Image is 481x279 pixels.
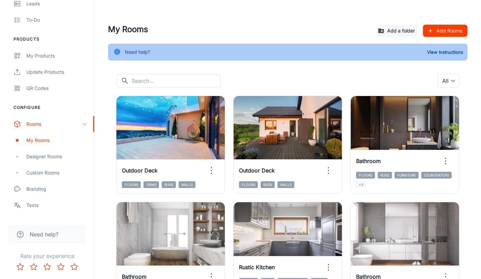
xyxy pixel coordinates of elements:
span: Walls [179,181,195,188]
span: +3 [356,181,366,188]
div: Update Products [26,68,87,76]
span: Rugs [162,181,176,188]
button: Rate 4 star [54,260,68,274]
input: Search... [132,74,221,88]
div: Designer Rooms [26,153,87,160]
span: Rugs [378,172,392,179]
span: Floors [122,181,141,188]
h4: My Rooms [108,23,371,36]
button: Add a folder [376,25,418,37]
div: My Rooms [26,137,87,144]
span: Need help? [30,230,58,238]
span: Floors [356,172,375,179]
div: All [437,74,459,88]
div: Branding [26,185,87,193]
button: Rate 1 star [14,260,27,274]
span: Walls [277,181,294,188]
span: Floors [239,181,258,188]
div: To-do [26,16,87,24]
span: Trims [143,181,159,188]
div: My Products [26,52,87,60]
span: Furniture [395,172,419,179]
button: Rate 2 star [27,260,41,274]
p: Rate your experience [5,252,89,260]
div: Custom Rooms [26,169,87,177]
button: View Instructions [425,47,465,57]
span: Rugs [261,181,275,188]
div: QR Codes [26,85,87,92]
span: Countertops [421,172,452,179]
h6: Bathroom [356,157,381,165]
h6: Rustic Kitchen [239,263,275,271]
div: Rooms [26,120,82,128]
button: Rate 5 star [68,260,81,274]
div: Texts [26,202,87,209]
button: Add Rooms [423,25,467,37]
h6: Outdoor Deck [239,166,275,175]
button: Rate 3 star [41,260,54,274]
div: Need help? [125,46,150,59]
h6: Outdoor Deck [122,166,158,175]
